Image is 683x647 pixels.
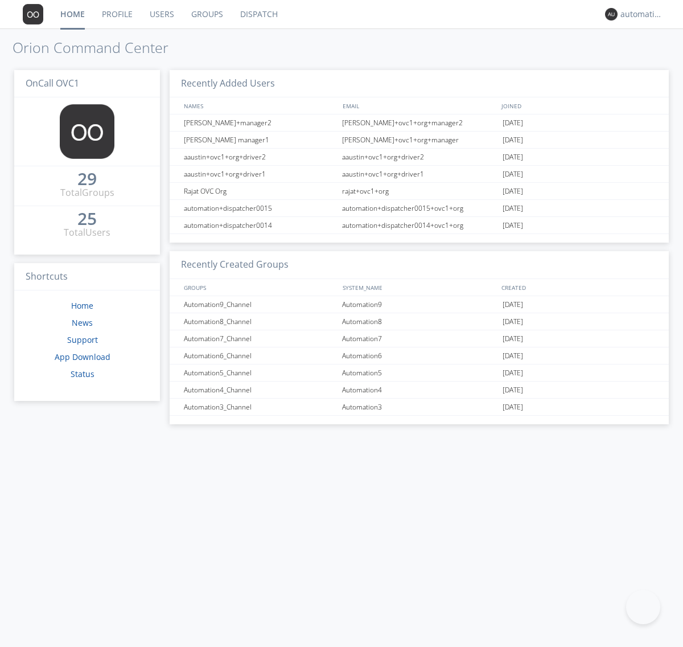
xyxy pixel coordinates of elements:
a: Automation8_ChannelAutomation8[DATE] [170,313,669,330]
a: aaustin+ovc1+org+driver2aaustin+ovc1+org+driver2[DATE] [170,149,669,166]
a: Support [67,334,98,345]
div: Automation4 [339,382,500,398]
a: Automation4_ChannelAutomation4[DATE] [170,382,669,399]
div: aaustin+ovc1+org+driver1 [181,166,339,182]
span: [DATE] [503,330,523,347]
a: aaustin+ovc1+org+driver1aaustin+ovc1+org+driver1[DATE] [170,166,669,183]
span: [DATE] [503,347,523,365]
div: [PERSON_NAME] manager1 [181,132,339,148]
div: rajat+ovc1+org [339,183,500,199]
span: [DATE] [503,382,523,399]
div: [PERSON_NAME]+manager2 [181,114,339,131]
span: [DATE] [503,217,523,234]
div: JOINED [499,97,658,114]
div: [PERSON_NAME]+ovc1+org+manager2 [339,114,500,131]
a: [PERSON_NAME] manager1[PERSON_NAME]+ovc1+org+manager[DATE] [170,132,669,149]
div: Automation3 [339,399,500,415]
a: Home [71,300,93,311]
div: GROUPS [181,279,337,296]
a: 29 [77,173,97,186]
a: Status [71,368,94,379]
img: 373638.png [605,8,618,21]
div: Automation7_Channel [181,330,339,347]
div: Automation9 [339,296,500,313]
a: News [72,317,93,328]
a: Automation5_ChannelAutomation5[DATE] [170,365,669,382]
span: [DATE] [503,200,523,217]
iframe: Toggle Customer Support [626,590,660,624]
div: automation+dispatcher0014+ovc1+org [339,217,500,234]
span: [DATE] [503,313,523,330]
a: 25 [77,213,97,226]
div: Automation3_Channel [181,399,339,415]
div: Automation6 [339,347,500,364]
div: automation+dispatcher0015+ovc1+org [339,200,500,216]
div: Automation9_Channel [181,296,339,313]
div: Automation4_Channel [181,382,339,398]
span: [DATE] [503,166,523,183]
div: NAMES [181,97,337,114]
div: CREATED [499,279,658,296]
div: 25 [77,213,97,224]
div: automation+dispatcher0015 [181,200,339,216]
h3: Recently Added Users [170,70,669,98]
img: 373638.png [23,4,43,24]
a: Automation7_ChannelAutomation7[DATE] [170,330,669,347]
span: [DATE] [503,399,523,416]
h3: Recently Created Groups [170,251,669,279]
div: Automation5_Channel [181,365,339,381]
a: Automation6_ChannelAutomation6[DATE] [170,347,669,365]
div: Automation8_Channel [181,313,339,330]
span: [DATE] [503,149,523,166]
div: 29 [77,173,97,185]
a: automation+dispatcher0014automation+dispatcher0014+ovc1+org[DATE] [170,217,669,234]
div: [PERSON_NAME]+ovc1+org+manager [339,132,500,148]
div: Rajat OVC Org [181,183,339,199]
a: [PERSON_NAME]+manager2[PERSON_NAME]+ovc1+org+manager2[DATE] [170,114,669,132]
span: [DATE] [503,296,523,313]
img: 373638.png [60,104,114,159]
div: aaustin+ovc1+org+driver1 [339,166,500,182]
span: [DATE] [503,132,523,149]
span: [DATE] [503,365,523,382]
a: Automation9_ChannelAutomation9[DATE] [170,296,669,313]
div: aaustin+ovc1+org+driver2 [339,149,500,165]
span: OnCall OVC1 [26,77,79,89]
a: automation+dispatcher0015automation+dispatcher0015+ovc1+org[DATE] [170,200,669,217]
div: Automation8 [339,313,500,330]
div: Total Users [64,226,110,239]
div: Automation5 [339,365,500,381]
span: [DATE] [503,183,523,200]
div: EMAIL [340,97,499,114]
div: Automation7 [339,330,500,347]
a: Automation3_ChannelAutomation3[DATE] [170,399,669,416]
div: Total Groups [60,186,114,199]
div: Automation6_Channel [181,347,339,364]
h3: Shortcuts [14,263,160,291]
a: Rajat OVC Orgrajat+ovc1+org[DATE] [170,183,669,200]
span: [DATE] [503,114,523,132]
div: automation+dispatcher0014 [620,9,663,20]
a: App Download [55,351,110,362]
div: automation+dispatcher0014 [181,217,339,234]
div: aaustin+ovc1+org+driver2 [181,149,339,165]
div: SYSTEM_NAME [340,279,499,296]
